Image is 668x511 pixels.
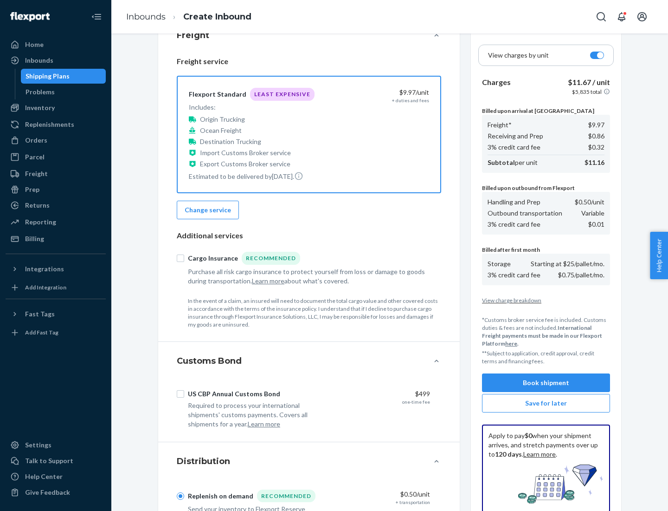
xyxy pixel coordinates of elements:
[488,431,604,459] p: Apply to pay when your shipment arrives, and stretch payments over up to . .
[188,267,430,286] div: Purchase all risk cargo insurance to protect yourself from loss or damage to goods during transpo...
[488,259,511,269] p: Storage
[189,90,246,99] div: Flexport Standard
[396,499,430,505] div: + transportation
[25,456,73,465] div: Talk to Support
[488,143,540,152] p: 3% credit card fee
[488,197,540,207] p: Handling and Prep
[482,349,610,365] p: **Subject to application, credit approval, credit terms and financing fees.
[25,472,63,481] div: Help Center
[568,77,610,88] p: $11.67 / unit
[119,3,259,31] ol: breadcrumbs
[482,316,610,348] p: *Customs broker service fee is included. Customs duties & fees are not included.
[25,169,48,178] div: Freight
[21,69,106,84] a: Shipping Plans
[482,373,610,392] button: Book shipment
[10,12,50,21] img: Flexport logo
[25,136,47,145] div: Orders
[242,252,300,264] div: Recommended
[25,201,50,210] div: Returns
[248,419,280,429] button: Learn more
[188,297,441,329] p: In the event of a claim, an insured will need to document the total cargo value and other covered...
[575,197,604,207] p: $0.50 /unit
[177,56,441,67] p: Freight service
[6,280,106,295] a: Add Integration
[177,492,184,500] input: Replenish on demandRecommended
[177,455,230,467] h4: Distribution
[177,255,184,262] input: Cargo InsuranceRecommended
[25,309,55,319] div: Fast Tags
[581,209,604,218] p: Variable
[25,328,58,336] div: Add Fast Tag
[482,107,610,115] p: Billed upon arrival at [GEOGRAPHIC_DATA]
[6,100,106,115] a: Inventory
[558,270,604,280] p: $0.75/pallet/mo.
[26,72,70,81] div: Shipping Plans
[25,56,53,65] div: Inbounds
[177,355,242,367] h4: Customs Bond
[188,254,238,263] div: Cargo Insurance
[6,307,106,321] button: Fast Tags
[334,490,430,499] div: $0.50 /unit
[189,103,315,112] p: Includes:
[6,133,106,148] a: Orders
[200,137,261,146] p: Destination Trucking
[488,51,549,60] p: View charges by unit
[588,131,604,141] p: $0.86
[25,120,74,129] div: Replenishments
[6,438,106,452] a: Settings
[200,148,291,157] p: Import Customs Broker service
[531,259,604,269] p: Starting at $25/pallet/mo.
[200,115,245,124] p: Origin Trucking
[488,270,540,280] p: 3% credit card fee
[592,7,610,26] button: Open Search Box
[402,399,430,405] div: one-time fee
[482,184,610,192] p: Billed upon outbound from Flexport
[6,198,106,213] a: Returns
[488,158,515,166] b: Subtotal
[525,432,532,439] b: $0
[505,340,517,347] a: here
[488,120,512,130] p: Freight*
[650,232,668,279] button: Help Center
[482,394,610,413] button: Save for later
[588,220,604,229] p: $0.01
[6,453,106,468] a: Talk to Support
[392,97,429,104] div: + duties and fees
[177,201,239,219] button: Change service
[488,220,540,229] p: 3% credit card fee
[488,209,562,218] p: Outbound transportation
[6,485,106,500] button: Give Feedback
[334,389,430,399] div: $499
[6,182,106,197] a: Prep
[126,12,166,22] a: Inbounds
[183,12,251,22] a: Create Inbound
[25,488,70,497] div: Give Feedback
[6,117,106,132] a: Replenishments
[482,246,610,254] p: Billed after first month
[6,231,106,246] a: Billing
[488,131,543,141] p: Receiving and Prep
[25,185,39,194] div: Prep
[25,283,66,291] div: Add Integration
[25,217,56,227] div: Reporting
[633,7,651,26] button: Open account menu
[25,264,64,274] div: Integrations
[6,37,106,52] a: Home
[6,150,106,164] a: Parcel
[6,262,106,276] button: Integrations
[584,158,604,167] p: $11.16
[482,78,511,86] b: Charges
[250,88,315,100] div: Least Expensive
[177,230,441,241] p: Additional services
[482,296,610,304] button: View charge breakdown
[177,29,209,41] h4: Freight
[25,40,44,49] div: Home
[25,103,55,112] div: Inventory
[6,469,106,484] a: Help Center
[588,120,604,130] p: $9.97
[6,325,106,340] a: Add Fast Tag
[572,88,602,96] p: $5,835 total
[189,171,315,181] p: Estimated to be delivered by [DATE] .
